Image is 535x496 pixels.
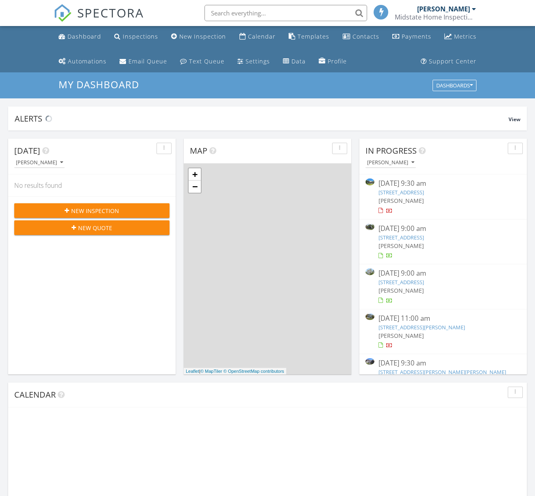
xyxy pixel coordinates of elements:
a: Company Profile [315,54,350,69]
button: New Quote [14,220,170,235]
button: New Inspection [14,203,170,218]
a: [DATE] 9:00 am [STREET_ADDRESS] [PERSON_NAME] [365,224,521,260]
a: [DATE] 9:30 am [STREET_ADDRESS][PERSON_NAME][PERSON_NAME] [PERSON_NAME] [365,358,521,394]
div: Automations [68,57,107,65]
div: [PERSON_NAME] [367,160,414,165]
a: [DATE] 9:00 am [STREET_ADDRESS] [PERSON_NAME] [365,268,521,305]
a: Dashboard [55,29,104,44]
div: Dashboard [67,33,101,40]
button: [PERSON_NAME] [14,157,65,168]
span: New Inspection [71,207,119,215]
span: My Dashboard [59,78,139,91]
div: Metrics [454,33,476,40]
a: [STREET_ADDRESS][PERSON_NAME][PERSON_NAME] [378,368,506,376]
img: 9240994%2Fcover_photos%2FcxgKsEH8DAyr8ARI21XC%2Fsmall.png [365,358,374,365]
img: 9500804%2Fcover_photos%2F6pKqL7R8iqZl96ROwQgx%2Fsmall.webp [365,178,374,185]
div: Inspections [123,33,158,40]
a: Payments [389,29,435,44]
a: Leaflet [186,369,199,374]
div: [DATE] 9:30 am [378,358,508,368]
a: New Inspection [168,29,229,44]
span: SPECTORA [77,4,144,21]
div: [PERSON_NAME] [16,160,63,165]
div: Contacts [352,33,379,40]
a: [STREET_ADDRESS] [378,234,424,241]
a: Settings [234,54,273,69]
span: [PERSON_NAME] [378,242,424,250]
div: Support Center [429,57,476,65]
span: In Progress [365,145,417,156]
div: Text Queue [189,57,224,65]
div: Data [291,57,306,65]
button: Dashboards [433,80,476,91]
a: Inspections [111,29,161,44]
span: [DATE] [14,145,40,156]
span: [PERSON_NAME] [378,332,424,339]
a: Text Queue [177,54,228,69]
span: Map [190,145,207,156]
div: Templates [298,33,329,40]
div: Dashboards [436,83,473,89]
span: [PERSON_NAME] [378,287,424,294]
a: © OpenStreetMap contributors [224,369,284,374]
div: Email Queue [128,57,167,65]
div: [DATE] 9:30 am [378,178,508,189]
div: Calendar [248,33,276,40]
div: [DATE] 9:00 am [378,224,508,234]
span: New Quote [78,224,112,232]
a: [DATE] 9:30 am [STREET_ADDRESS] [PERSON_NAME] [365,178,521,215]
div: New Inspection [179,33,226,40]
div: | [184,368,286,375]
img: 9529748%2Fcover_photos%2FfZsM0QwvW1rwbB7wtxjj%2Fsmall.jpeg [365,224,374,230]
img: 9538919%2Fcover_photos%2FytIfNGx4wdL39k8nZnPX%2Fsmall.webp [365,313,374,320]
a: Zoom in [189,168,201,181]
a: Templates [285,29,333,44]
a: Zoom out [189,181,201,193]
div: Payments [402,33,431,40]
span: Calendar [14,389,56,400]
a: [STREET_ADDRESS][PERSON_NAME] [378,324,465,331]
span: [PERSON_NAME] [378,197,424,204]
div: Profile [328,57,347,65]
div: No results found [8,174,176,196]
a: Contacts [339,29,383,44]
div: [PERSON_NAME] [417,5,470,13]
a: SPECTORA [54,11,144,28]
a: Automations (Basic) [55,54,110,69]
a: [STREET_ADDRESS] [378,189,424,196]
span: View [509,116,520,123]
img: The Best Home Inspection Software - Spectora [54,4,72,22]
div: [DATE] 11:00 am [378,313,508,324]
div: Midstate Home Inspections LLC [395,13,476,21]
div: Settings [246,57,270,65]
a: Email Queue [116,54,170,69]
a: Calendar [236,29,279,44]
button: [PERSON_NAME] [365,157,416,168]
div: [DATE] 9:00 am [378,268,508,278]
input: Search everything... [204,5,367,21]
img: 9547174%2Fcover_photos%2FXs6bl3J4AZH7RzuYZMmS%2Fsmall.webp [365,268,374,275]
a: © MapTiler [200,369,222,374]
a: Data [280,54,309,69]
a: Metrics [441,29,480,44]
a: [DATE] 11:00 am [STREET_ADDRESS][PERSON_NAME] [PERSON_NAME] [365,313,521,350]
a: Support Center [418,54,480,69]
a: [STREET_ADDRESS] [378,278,424,286]
div: Alerts [15,113,509,124]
